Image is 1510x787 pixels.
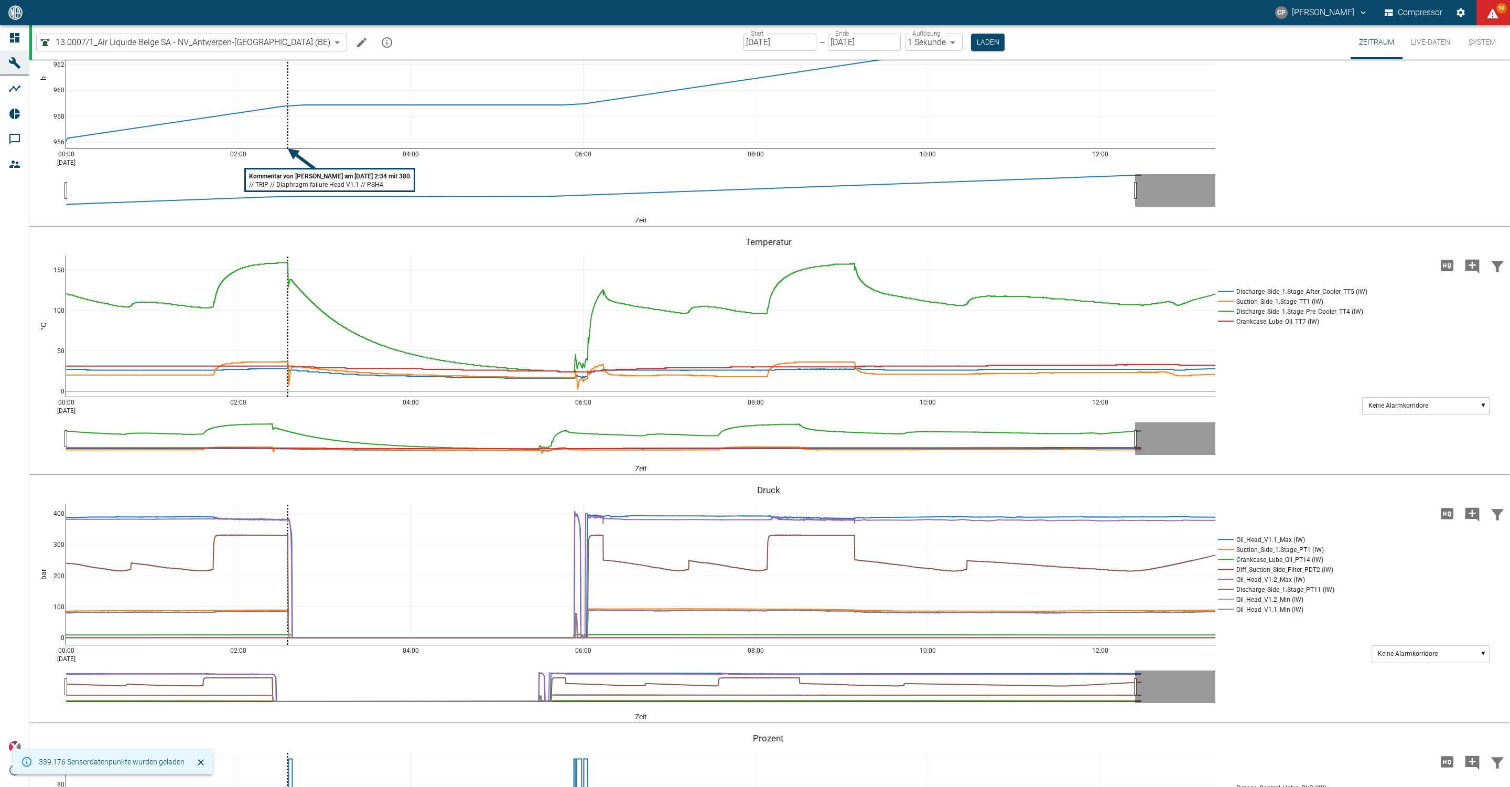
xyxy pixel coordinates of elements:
button: Daten filtern [1485,252,1510,279]
a: 13.0007/1_Air Liquide Belge SA - NV_Antwerpen-[GEOGRAPHIC_DATA] (BE) [39,36,330,49]
text: Keine Alarmkorridore [1368,402,1428,409]
button: Schließen [193,754,209,770]
div: 1 Sekunde [905,34,963,51]
label: Auflösung [912,29,941,38]
div: CP [1275,6,1288,19]
div: 339.176 Sensordatenpunkte wurden geladen [39,752,185,771]
button: Machine bearbeiten [351,32,372,53]
span: Hohe Auflösung [1434,260,1460,270]
button: System [1459,25,1506,59]
tspan: Kommentar von [PERSON_NAME] am [DATE] 2:34 mit 380.438 [249,173,423,180]
tspan: // TRIP // Diaphragm failure Head V1.1 // PSH4 [249,181,383,188]
text: Keine Alarmkorridore [1378,650,1438,657]
button: mission info [376,32,397,53]
button: Daten filtern [1485,500,1510,527]
img: logo [7,5,24,19]
button: christoph.palm@neuman-esser.com [1274,3,1369,22]
span: Hohe Auflösung [1434,508,1460,518]
input: DD.MM.YYYY [743,34,816,51]
input: DD.MM.YYYY [828,34,901,51]
span: 13.0007/1_Air Liquide Belge SA - NV_Antwerpen-[GEOGRAPHIC_DATA] (BE) [56,36,330,48]
button: Kommentar hinzufügen [1460,252,1485,279]
button: Kommentar hinzufügen [1460,500,1485,527]
p: – [819,36,825,48]
img: Xplore Logo [8,741,21,753]
button: Compressor [1383,3,1445,22]
button: Live-Daten [1403,25,1459,59]
label: Ende [835,29,849,38]
span: 90 [1496,3,1507,14]
span: Hohe Auflösung [1434,756,1460,766]
button: Kommentar hinzufügen [1460,748,1485,775]
button: Zeitraum [1351,25,1403,59]
button: Einstellungen [1451,3,1470,22]
label: Start [751,29,764,38]
button: Daten filtern [1485,748,1510,775]
button: Laden [971,34,1005,51]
